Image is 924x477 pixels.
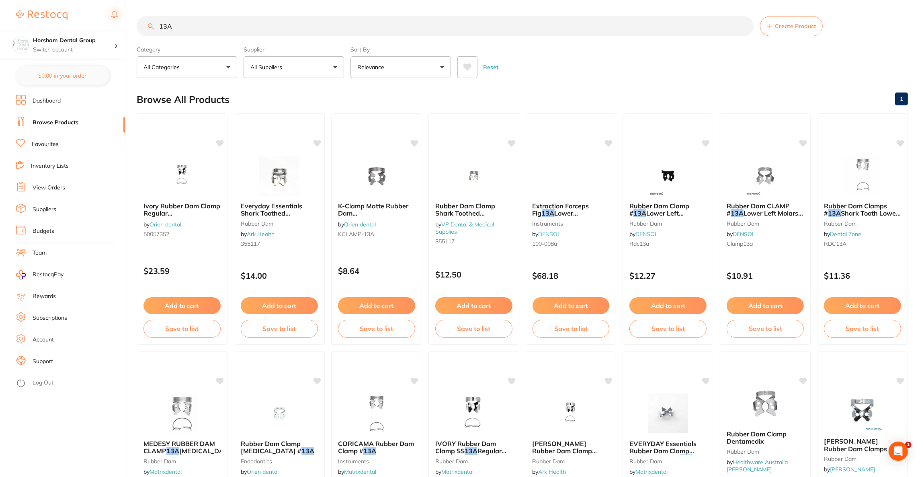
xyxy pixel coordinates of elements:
[435,202,495,225] span: Rubber Dam Clamp Shark Toothed Winged
[33,271,64,279] span: RestocqPay
[533,240,557,247] span: 100-008a
[241,240,260,247] span: 355117
[260,217,273,225] em: 13A
[371,217,426,225] span: [MEDICAL_DATA]
[629,297,707,314] button: Add to cart
[435,270,512,279] p: $12.50
[33,358,53,366] a: Support
[465,447,477,455] em: 13A
[143,440,215,455] span: MEDESY RUBBER DAM CLAMP
[16,66,109,85] button: $0.00 in your order
[241,458,318,465] small: endodontics
[166,447,179,455] em: 13A
[629,440,697,463] span: EVERYDAY Essentials Rubber Dam Clamp Shark Toothed #
[441,468,473,475] a: Matrixdental
[629,458,707,465] small: rubber dam
[824,320,901,337] button: Save to list
[533,458,610,465] small: rubber dam
[727,320,804,337] button: Save to list
[824,456,901,462] small: rubber dam
[824,220,901,227] small: Rubber Dam
[150,468,182,475] a: Matrixdental
[629,202,707,217] b: Rubber Dam Clamp #13A Lower Left Molar TIT Black (Buy 5, get 1 free)
[241,271,318,280] p: $14.00
[633,209,646,217] em: 13A
[629,320,707,337] button: Save to list
[344,221,376,228] a: Orien dental
[824,297,901,314] button: Add to cart
[250,63,285,71] p: All Suppliers
[629,202,689,217] span: Rubber Dam Clamp #
[143,297,221,314] button: Add to cart
[727,220,804,227] small: rubber dam
[143,221,181,228] span: by
[350,156,403,196] img: K-Clamp Matte Rubber Dam Clamp 13A Molar
[889,442,908,461] div: Open Intercom Messenger
[533,202,610,217] b: Extraction Forceps Fig 13A Lower Incisors &amp; Canines (Buy 5, get 1 free)
[836,391,889,431] img: Kulzer Ivory Rubber Dam Clamps
[156,393,208,434] img: MEDESY RUBBER DAM CLAMP 13A MOLAR
[357,63,387,71] p: Relevance
[533,271,610,280] p: $68.18
[435,468,473,475] span: by
[629,240,649,247] span: rdc13a
[33,227,54,235] a: Budgets
[338,221,376,228] span: by
[143,266,221,276] p: $23.59
[824,202,887,217] span: Rubber Dam Clamps #
[33,206,56,214] a: Suppliers
[350,393,403,434] img: CORICAMA Rubber Dam Clamp #13A
[533,230,561,238] span: by
[629,468,668,475] span: by
[824,202,901,217] b: Rubber Dam Clamps #13A Shark Tooth Lower Right
[358,217,371,225] em: 13A
[338,468,376,475] span: by
[435,447,506,462] span: Regular [MEDICAL_DATA]
[642,393,694,434] img: EVERYDAY Essentials Rubber Dam Clamp Shark Toothed #13A
[533,440,610,455] b: Kulzer Ivory Rubber Dam Clamp Regular Molar 13A
[32,140,59,148] a: Favourites
[363,447,376,455] em: 13A
[727,230,755,238] span: by
[629,271,707,280] p: $12.27
[435,458,512,465] small: rubber dam
[156,156,208,196] img: Ivory Rubber Dam Clamp Regular Molar 13A
[727,202,790,217] span: Rubber Dam CLAMP #
[435,238,455,245] span: 355117
[12,37,29,53] img: Horsham Dental Group
[830,466,875,473] a: [PERSON_NAME]
[33,119,78,127] a: Browse Products
[824,466,875,473] span: by
[824,230,861,238] span: by
[739,384,791,424] img: Rubber Dam Clamp Dentamedix
[253,156,305,196] img: Everyday Essentials Shark Toothed Clamp 13A
[247,468,279,475] a: Orien dental
[338,230,374,238] span: KCLAMP-13A
[143,202,220,225] span: Ivory Rubber Dam Clamp Regular [MEDICAL_DATA]
[150,221,181,228] a: Orien dental
[338,202,408,225] span: K-Clamp Matte Rubber Dam Clamp
[533,440,597,470] span: [PERSON_NAME] Rubber Dam Clamp Regular [MEDICAL_DATA]
[241,297,318,314] button: Add to cart
[824,240,846,247] span: RDC13A
[338,297,415,314] button: Add to cart
[350,46,451,53] label: Sort By
[731,209,744,217] em: 13A
[435,202,512,217] b: Rubber Dam Clamp Shark Toothed Winged 13A
[905,442,912,448] span: 1
[629,220,707,227] small: rubber dam
[539,468,566,475] a: Ark Health
[143,458,221,465] small: rubber dam
[836,156,889,196] img: Rubber Dam Clamps #13A Shark Tooth Lower Right
[344,468,376,475] a: Matrixdental
[545,156,597,196] img: Extraction Forceps Fig 13A Lower Incisors &amp; Canines (Buy 5, get 1 free)
[16,270,64,280] a: RestocqPay
[137,46,237,53] label: Category
[241,440,301,455] span: Rubber Dam Clamp [MEDICAL_DATA] #
[435,221,494,235] span: by
[481,56,501,78] button: Reset
[137,94,229,105] h2: Browse All Products
[241,320,318,337] button: Save to list
[33,336,54,344] a: Account
[460,217,473,225] em: 13A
